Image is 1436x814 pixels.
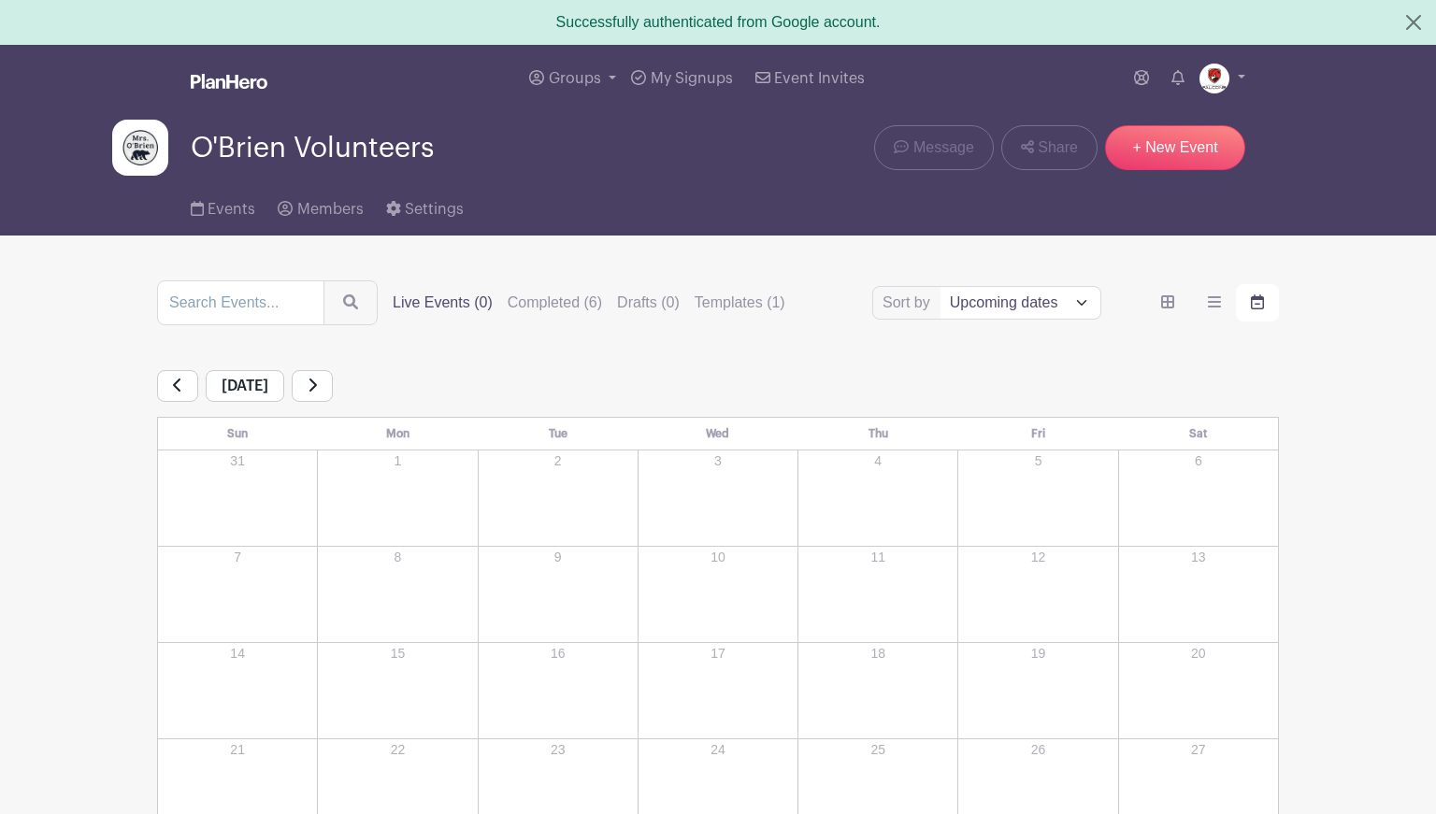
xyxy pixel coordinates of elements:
[297,202,364,217] span: Members
[393,292,785,314] div: filters
[799,451,956,471] p: 4
[639,644,797,664] p: 17
[393,292,493,314] label: Live Events (0)
[1118,418,1278,450] th: Sat
[480,451,637,471] p: 2
[1120,644,1277,664] p: 20
[748,45,872,112] a: Event Invites
[617,292,680,314] label: Drafts (0)
[522,45,624,112] a: Groups
[874,125,993,170] a: Message
[958,418,1118,450] th: Fri
[549,71,601,86] span: Groups
[959,740,1116,760] p: 26
[405,202,464,217] span: Settings
[913,136,974,159] span: Message
[624,45,740,112] a: My Signups
[112,120,168,176] img: Screenshot%202024-12-12%20at%204.41.42%E2%80%AFPM.png
[639,548,797,567] p: 10
[191,133,434,164] span: O'Brien Volunteers
[159,644,316,664] p: 14
[959,644,1116,664] p: 19
[695,292,785,314] label: Templates (1)
[508,292,602,314] label: Completed (6)
[206,370,284,402] span: [DATE]
[191,74,267,89] img: logo_white-6c42ec7e38ccf1d336a20a19083b03d10ae64f83f12c07503d8b9e83406b4c7d.svg
[799,644,956,664] p: 18
[318,418,478,450] th: Mon
[638,418,797,450] th: Wed
[639,740,797,760] p: 24
[159,740,316,760] p: 21
[191,176,255,236] a: Events
[883,292,936,314] label: Sort by
[959,548,1116,567] p: 12
[319,740,476,760] p: 22
[798,418,958,450] th: Thu
[319,451,476,471] p: 1
[1120,740,1277,760] p: 27
[319,644,476,664] p: 15
[480,740,637,760] p: 23
[1199,64,1229,93] img: download.png
[1001,125,1098,170] a: Share
[1146,284,1279,321] div: order and view
[1120,451,1277,471] p: 6
[158,418,318,450] th: Sun
[478,418,638,450] th: Tue
[651,71,733,86] span: My Signups
[159,548,316,567] p: 7
[480,644,637,664] p: 16
[1120,548,1277,567] p: 13
[1038,136,1078,159] span: Share
[319,548,476,567] p: 8
[1105,125,1245,170] a: + New Event
[480,548,637,567] p: 9
[278,176,363,236] a: Members
[159,451,316,471] p: 31
[799,740,956,760] p: 25
[208,202,255,217] span: Events
[959,451,1116,471] p: 5
[774,71,865,86] span: Event Invites
[639,451,797,471] p: 3
[386,176,464,236] a: Settings
[799,548,956,567] p: 11
[157,280,324,325] input: Search Events...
